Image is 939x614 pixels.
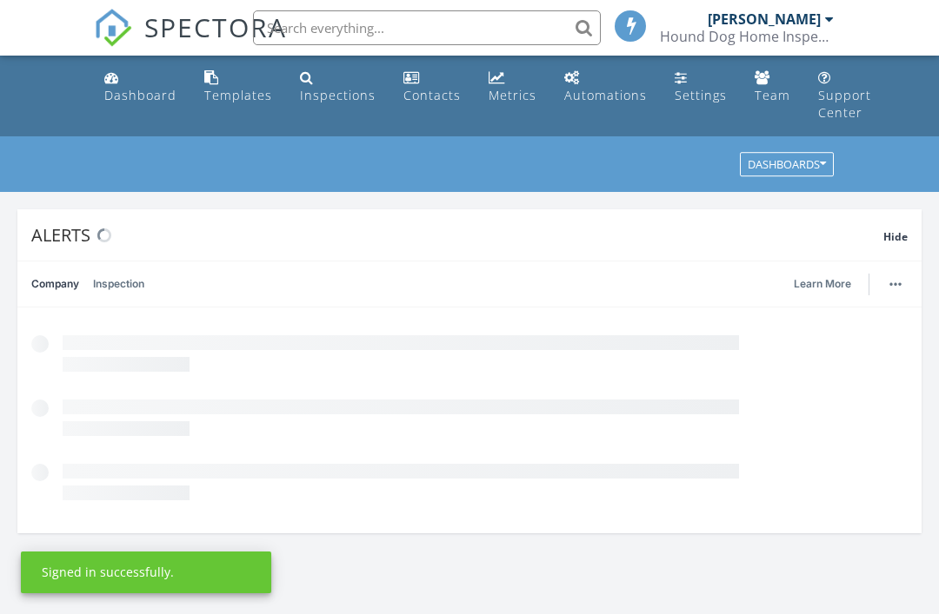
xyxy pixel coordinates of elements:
[396,63,468,112] a: Contacts
[104,87,176,103] div: Dashboard
[557,63,654,112] a: Automations (Basic)
[253,10,601,45] input: Search everything...
[97,63,183,112] a: Dashboard
[94,23,287,60] a: SPECTORA
[818,87,871,121] div: Support Center
[204,87,272,103] div: Templates
[482,63,543,112] a: Metrics
[668,63,734,112] a: Settings
[31,223,883,247] div: Alerts
[42,564,174,581] div: Signed in successfully.
[755,87,790,103] div: Team
[94,9,132,47] img: The Best Home Inspection Software - Spectora
[403,87,461,103] div: Contacts
[740,153,834,177] button: Dashboards
[489,87,536,103] div: Metrics
[675,87,727,103] div: Settings
[708,10,821,28] div: [PERSON_NAME]
[564,87,647,103] div: Automations
[794,275,862,293] a: Learn More
[197,63,279,112] a: Templates
[93,261,144,307] a: Inspection
[660,28,834,45] div: Hound Dog Home Inspections
[31,261,79,307] a: Company
[748,63,797,112] a: Team
[748,159,826,171] div: Dashboards
[883,229,908,244] span: Hide
[811,63,878,129] a: Support Center
[293,63,383,112] a: Inspections
[144,9,287,45] span: SPECTORA
[889,282,902,286] img: ellipsis-632cfdd7c38ec3a7d453.svg
[300,87,376,103] div: Inspections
